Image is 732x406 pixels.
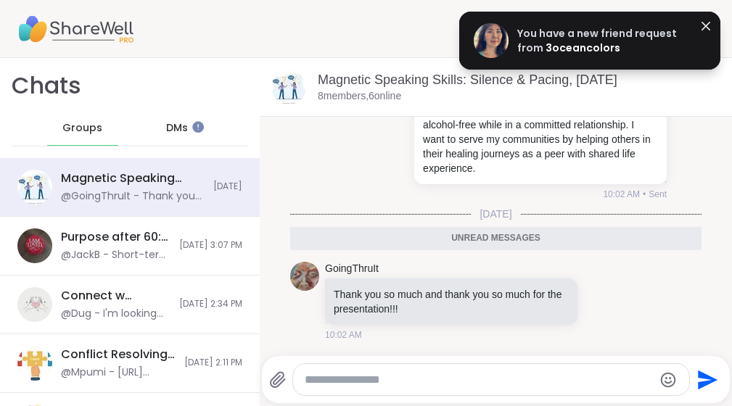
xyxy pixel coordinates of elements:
p: Thank you so much and thank you so much for the presentation!!! [334,287,569,316]
img: Conflict Resolving Communication, Sep 10 [17,346,52,381]
img: Magnetic Speaking Skills: Silence & Pacing, Sep 11 [17,170,52,204]
h1: Chats [12,70,81,102]
button: Send [690,363,723,396]
img: ShareWell Member [474,23,509,58]
span: DMs [166,121,188,136]
a: ShareWell MemberYou have a new friend request from 3oceancolors [474,23,706,58]
button: Emoji picker [659,371,677,389]
span: Sent [649,188,667,201]
img: https://sharewell-space-live.sfo3.digitaloceanspaces.com/user-generated/48fc4fc7-d9bc-4228-993b-a... [290,262,319,291]
div: Conflict Resolving Communication, [DATE] [61,347,176,362]
div: @JackB - Short-term SMART Goals: A.9. Exercise at the gym at least five times every two weeks. B.... [61,248,170,262]
div: Purpose after 60: Turning Vision into Action, [DATE] [61,229,170,245]
p: 8 members, 6 online [318,89,401,104]
div: @Dug - I'm looking for a woman with genuine burning desire who will fit in my frame and be a comp... [61,307,170,321]
a: Magnetic Speaking Skills: Silence & Pacing, [DATE] [318,72,617,87]
div: @GoingThruIt - Thank you so much and thank you so much for the presentation!!! [61,189,205,204]
div: Unread messages [290,227,702,250]
div: @Mpumi - [URL][DOMAIN_NAME] [61,365,176,380]
div: Magnetic Speaking Skills: Silence & Pacing, [DATE] [61,170,205,186]
img: ShareWell Nav Logo [17,4,133,54]
img: Connect w Confidence: 💕 Online Dating 💕, Sep 10 [17,287,52,322]
span: • [643,188,646,201]
span: [DATE] 3:07 PM [179,239,242,252]
div: Connect w Confidence: 💕 Online Dating 💕, [DATE] [61,288,170,304]
span: 10:02 AM [325,328,362,341]
a: GoingThruIt [325,262,379,276]
span: [DATE] 2:34 PM [179,298,242,310]
span: Groups [62,121,102,136]
textarea: Type your message [305,373,653,387]
span: [DATE] [213,181,242,193]
p: For my session this afternoon. VISION: My Vision is to be healthy, happy and alcohol-free while i... [423,88,658,175]
span: 10:02 AM [603,188,640,201]
span: You have a new friend request from [517,26,677,55]
span: [DATE] [471,207,520,221]
img: Magnetic Speaking Skills: Silence & Pacing, Sep 11 [271,70,306,104]
img: Purpose after 60: Turning Vision into Action, Sep 11 [17,228,52,263]
span: [DATE] 2:11 PM [184,357,242,369]
span: 3oceancolors [546,41,620,55]
iframe: Spotlight [192,121,204,133]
